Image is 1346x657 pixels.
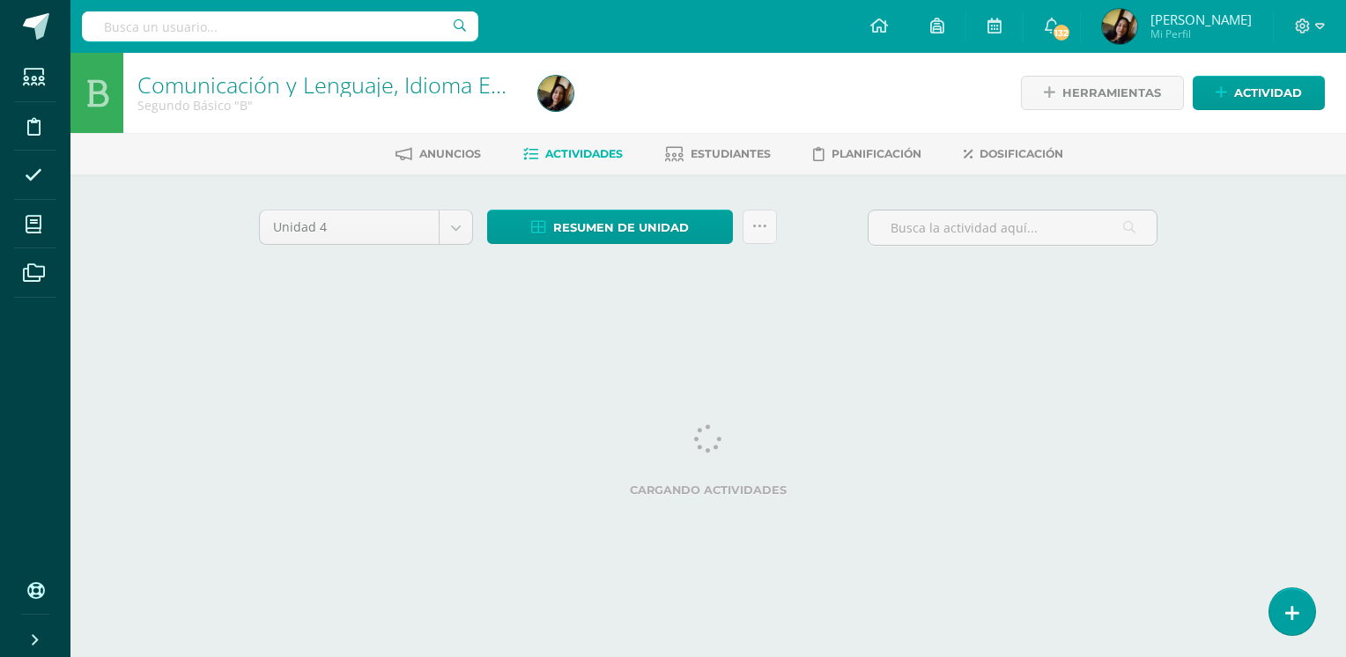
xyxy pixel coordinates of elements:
a: Resumen de unidad [487,210,733,244]
span: Unidad 4 [273,210,425,244]
span: Actividades [545,147,623,160]
h1: Comunicación y Lenguaje, Idioma Español [137,72,517,97]
span: Dosificación [980,147,1063,160]
div: Segundo Básico 'B' [137,97,517,114]
label: Cargando actividades [259,484,1157,497]
a: Unidad 4 [260,210,472,244]
a: Actividades [523,140,623,168]
a: Herramientas [1021,76,1184,110]
a: Comunicación y Lenguaje, Idioma Español [137,70,558,100]
span: 132 [1052,23,1071,42]
img: d3caccddea3211bd5a70dad108ead3bc.png [538,76,573,111]
span: Estudiantes [691,147,771,160]
a: Estudiantes [665,140,771,168]
span: Resumen de unidad [553,211,689,244]
input: Busca la actividad aquí... [869,210,1157,245]
img: d3caccddea3211bd5a70dad108ead3bc.png [1102,9,1137,44]
span: Actividad [1234,77,1302,109]
a: Dosificación [964,140,1063,168]
span: Anuncios [419,147,481,160]
a: Anuncios [396,140,481,168]
span: [PERSON_NAME] [1150,11,1252,28]
a: Planificación [813,140,921,168]
span: Herramientas [1062,77,1161,109]
input: Busca un usuario... [82,11,478,41]
span: Planificación [832,147,921,160]
span: Mi Perfil [1150,26,1252,41]
a: Actividad [1193,76,1325,110]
